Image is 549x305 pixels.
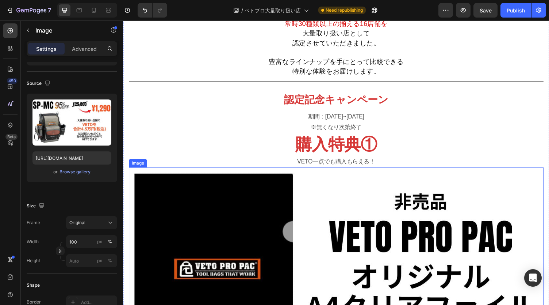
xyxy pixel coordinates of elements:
[184,9,254,17] span: 大量取り扱い店として
[108,238,112,245] div: %
[36,45,57,53] p: Settings
[326,7,363,14] span: Need republishing
[245,7,301,14] span: ベトプロ大量取り扱い店
[6,68,432,93] h2: Rich Text Editor. Editing area: main
[3,3,54,18] button: 7
[97,238,102,245] div: px
[138,3,167,18] div: Undo/Redo
[174,19,264,27] span: 認定させていただきました。
[27,219,40,226] label: Frame
[480,7,492,14] span: Save
[32,99,111,146] img: preview-image
[7,94,431,115] p: 期間：[DATE]~[DATE] ※無くなり次第終了
[524,269,542,287] div: Open Intercom Messenger
[5,134,18,140] div: Beta
[507,7,525,14] div: Publish
[27,282,40,289] div: Shape
[95,237,104,246] button: %
[6,116,432,139] h2: Rich Text Editor. Editing area: main
[69,219,85,226] span: Original
[32,151,111,165] input: https://example.com/image.jpg
[7,143,23,150] div: Image
[35,26,97,35] p: Image
[48,6,51,15] p: 7
[174,48,264,56] span: 特別な体験をお届けします。
[105,237,114,246] button: px
[66,216,117,229] button: Original
[6,139,432,151] div: Rich Text Editor. Editing area: main
[27,238,39,245] label: Width
[53,167,58,176] span: or
[66,254,117,267] input: px%
[7,78,18,84] div: 450
[473,3,498,18] button: Save
[123,20,549,305] iframe: Design area
[66,235,117,248] input: px%
[27,257,40,264] label: Height
[177,118,261,137] strong: 購入特典①
[59,169,91,175] div: Browse gallery
[150,38,288,46] span: 豊富なラインナップを手にとって比較できる
[7,68,431,93] p: ⁠⁠⁠⁠⁠⁠⁠
[95,256,104,265] button: %
[72,45,97,53] p: Advanced
[27,79,52,89] div: Source
[7,140,431,151] p: VETO一点でも購入もらえる！
[165,75,273,87] strong: 認定記念キャンペーン
[97,257,102,264] div: px
[105,256,114,265] button: px
[59,168,91,176] button: Browse gallery
[108,257,112,264] div: %
[500,3,531,18] button: Publish
[241,7,243,14] span: /
[27,201,46,211] div: Size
